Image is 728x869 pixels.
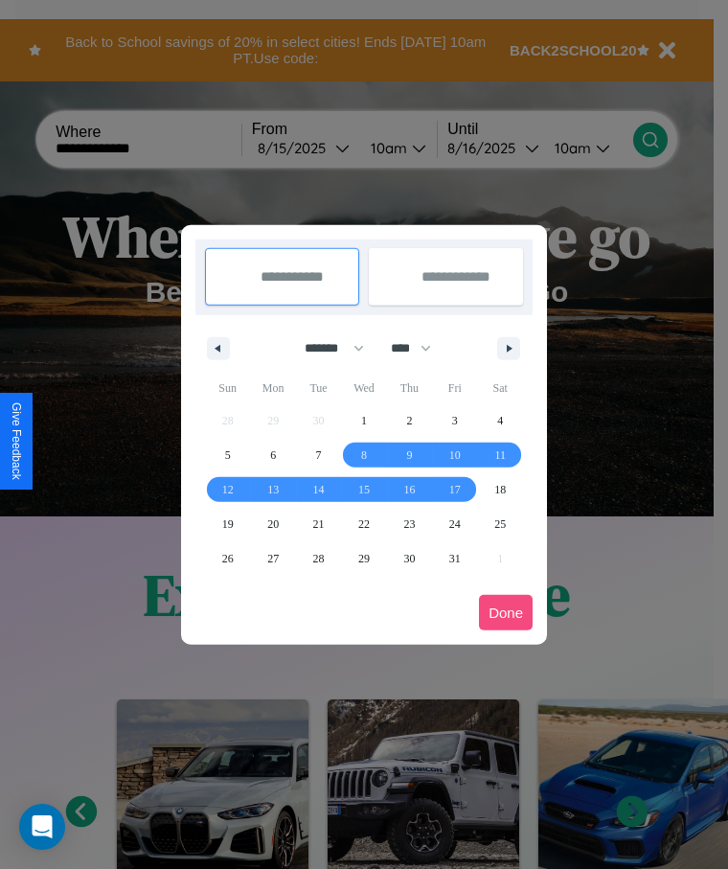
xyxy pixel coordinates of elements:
[296,373,341,403] span: Tue
[361,438,367,472] span: 8
[478,373,523,403] span: Sat
[387,472,432,507] button: 16
[432,541,477,576] button: 31
[449,541,461,576] span: 31
[361,403,367,438] span: 1
[432,373,477,403] span: Fri
[316,438,322,472] span: 7
[403,541,415,576] span: 30
[296,507,341,541] button: 21
[432,438,477,472] button: 10
[478,438,523,472] button: 11
[313,472,325,507] span: 14
[250,373,295,403] span: Mon
[341,472,386,507] button: 15
[250,541,295,576] button: 27
[205,438,250,472] button: 5
[449,438,461,472] span: 10
[497,403,503,438] span: 4
[449,507,461,541] span: 24
[432,472,477,507] button: 17
[205,373,250,403] span: Sun
[296,438,341,472] button: 7
[387,438,432,472] button: 9
[341,541,386,576] button: 29
[341,373,386,403] span: Wed
[387,507,432,541] button: 23
[296,541,341,576] button: 28
[387,403,432,438] button: 2
[341,507,386,541] button: 22
[478,403,523,438] button: 4
[205,507,250,541] button: 19
[494,438,506,472] span: 11
[494,472,506,507] span: 18
[452,403,458,438] span: 3
[313,507,325,541] span: 21
[358,507,370,541] span: 22
[250,438,295,472] button: 6
[387,541,432,576] button: 30
[406,438,412,472] span: 9
[494,507,506,541] span: 25
[403,472,415,507] span: 16
[267,507,279,541] span: 20
[479,595,533,630] button: Done
[225,438,231,472] span: 5
[10,402,23,480] div: Give Feedback
[267,472,279,507] span: 13
[19,804,65,850] div: Open Intercom Messenger
[267,541,279,576] span: 27
[205,472,250,507] button: 12
[406,403,412,438] span: 2
[270,438,276,472] span: 6
[403,507,415,541] span: 23
[432,507,477,541] button: 24
[432,403,477,438] button: 3
[478,472,523,507] button: 18
[358,472,370,507] span: 15
[222,507,234,541] span: 19
[222,541,234,576] span: 26
[358,541,370,576] span: 29
[313,541,325,576] span: 28
[205,541,250,576] button: 26
[250,507,295,541] button: 20
[387,373,432,403] span: Thu
[449,472,461,507] span: 17
[478,507,523,541] button: 25
[250,472,295,507] button: 13
[341,403,386,438] button: 1
[341,438,386,472] button: 8
[296,472,341,507] button: 14
[222,472,234,507] span: 12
